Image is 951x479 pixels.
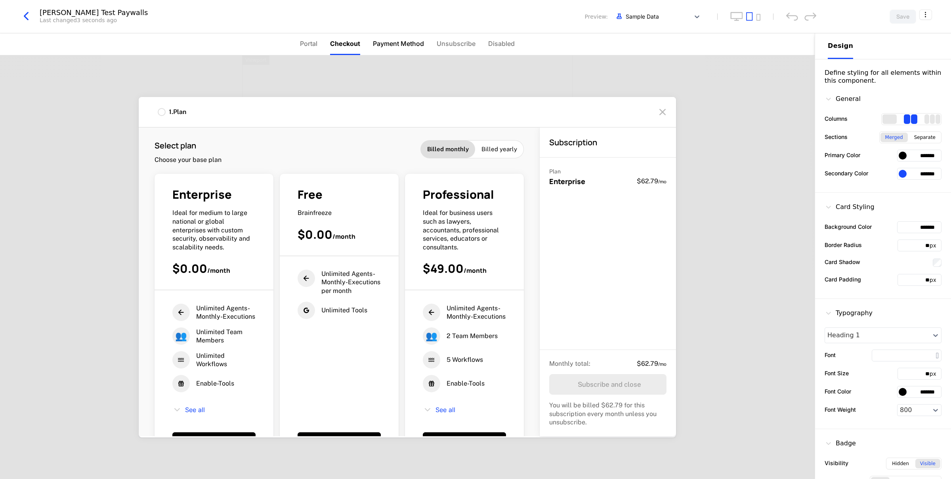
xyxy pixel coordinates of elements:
[825,308,873,318] div: Typography
[549,137,597,148] h3: Subscription
[585,13,608,21] span: Preview:
[882,114,897,124] div: 1 columns
[298,186,323,202] span: Free
[825,169,868,177] label: Secondary Color
[890,10,916,24] button: Save
[786,12,798,21] div: undo
[549,168,561,175] span: Plan
[825,275,861,283] label: Card Padding
[488,39,515,48] span: Disabled
[825,439,856,448] div: Badge
[930,276,941,284] div: px
[825,351,836,359] label: Font
[373,39,424,48] span: Payment Method
[887,459,914,468] div: Hidden
[730,12,743,21] button: desktop
[330,39,360,48] span: Checkout
[828,33,938,59] div: Choose Sub Page
[915,459,940,468] div: Visible
[825,459,848,467] label: Visibility
[756,14,760,21] button: mobile
[549,177,585,186] span: Enterprise
[919,10,932,20] button: Select action
[825,258,860,266] label: Card Shadow
[930,241,941,249] div: px
[825,405,856,414] label: Font Weight
[825,387,851,395] label: Font Color
[300,39,317,48] span: Portal
[825,114,848,123] label: Columns
[825,94,861,104] div: General
[924,114,940,124] div: 3 columns
[880,133,908,142] div: Merged
[909,133,940,142] div: Separate
[825,369,849,377] label: Font Size
[804,12,816,21] div: redo
[427,145,469,153] span: Billed monthly
[930,370,941,378] div: px
[437,39,475,48] span: Unsubscribe
[825,202,875,212] div: Card Styling
[904,114,917,124] div: 2 columns
[40,16,117,24] div: Last changed 3 seconds ago
[746,12,753,21] button: tablet
[825,69,941,85] div: Define styling for all elements within this component.
[40,9,148,16] div: [PERSON_NAME] Test Paywalls
[825,133,848,141] label: Sections
[825,241,862,249] label: Border Radius
[828,41,853,51] div: Design
[825,151,860,159] label: Primary Color
[825,222,872,231] label: Background Color
[423,186,494,202] span: Professional
[481,145,517,153] span: Billed yearly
